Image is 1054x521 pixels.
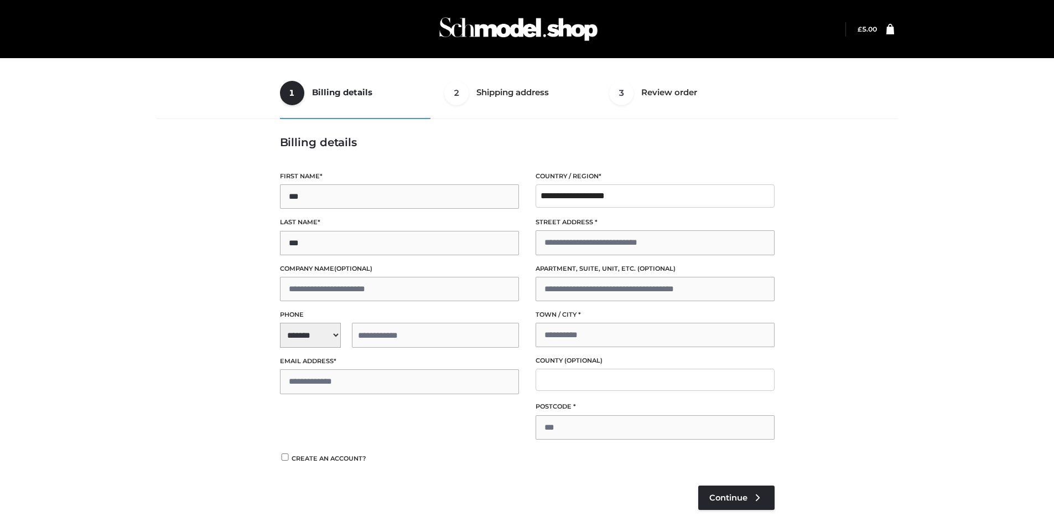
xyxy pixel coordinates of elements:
[280,171,519,182] label: First name
[435,7,601,51] img: Schmodel Admin 964
[280,136,775,149] h3: Billing details
[334,265,372,272] span: (optional)
[280,264,519,274] label: Company name
[536,171,775,182] label: Country / Region
[536,309,775,320] label: Town / City
[858,25,877,33] a: £5.00
[280,453,290,461] input: Create an account?
[280,356,519,367] label: Email address
[858,25,877,33] bdi: 5.00
[536,217,775,228] label: Street address
[637,265,676,272] span: (optional)
[698,486,775,510] a: Continue
[280,309,519,320] label: Phone
[536,355,775,366] label: County
[564,357,603,364] span: (optional)
[536,401,775,412] label: Postcode
[536,264,775,274] label: Apartment, suite, unit, etc.
[292,455,366,462] span: Create an account?
[858,25,862,33] span: £
[280,217,519,228] label: Last name
[709,493,747,503] span: Continue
